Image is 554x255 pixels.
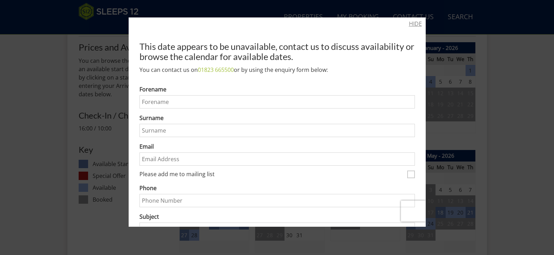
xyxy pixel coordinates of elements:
[139,142,415,151] label: Email
[401,201,490,222] iframe: reCAPTCHA
[198,66,234,74] a: 01823 665500
[139,95,415,108] input: Forename
[139,114,415,122] label: Surname
[409,20,422,28] a: HIDE
[139,212,415,221] label: Subject
[139,194,415,207] input: Phone Number
[139,85,415,93] label: Forename
[139,152,415,166] input: Email Address
[139,42,415,61] h2: This date appears to be unavailable, contact us to discuss availability or browse the calendar fo...
[139,66,415,74] p: You can contact us on or by using the enquiry form below:
[139,171,404,179] label: Please add me to mailing list
[139,124,415,137] input: Surname
[139,184,415,192] label: Phone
